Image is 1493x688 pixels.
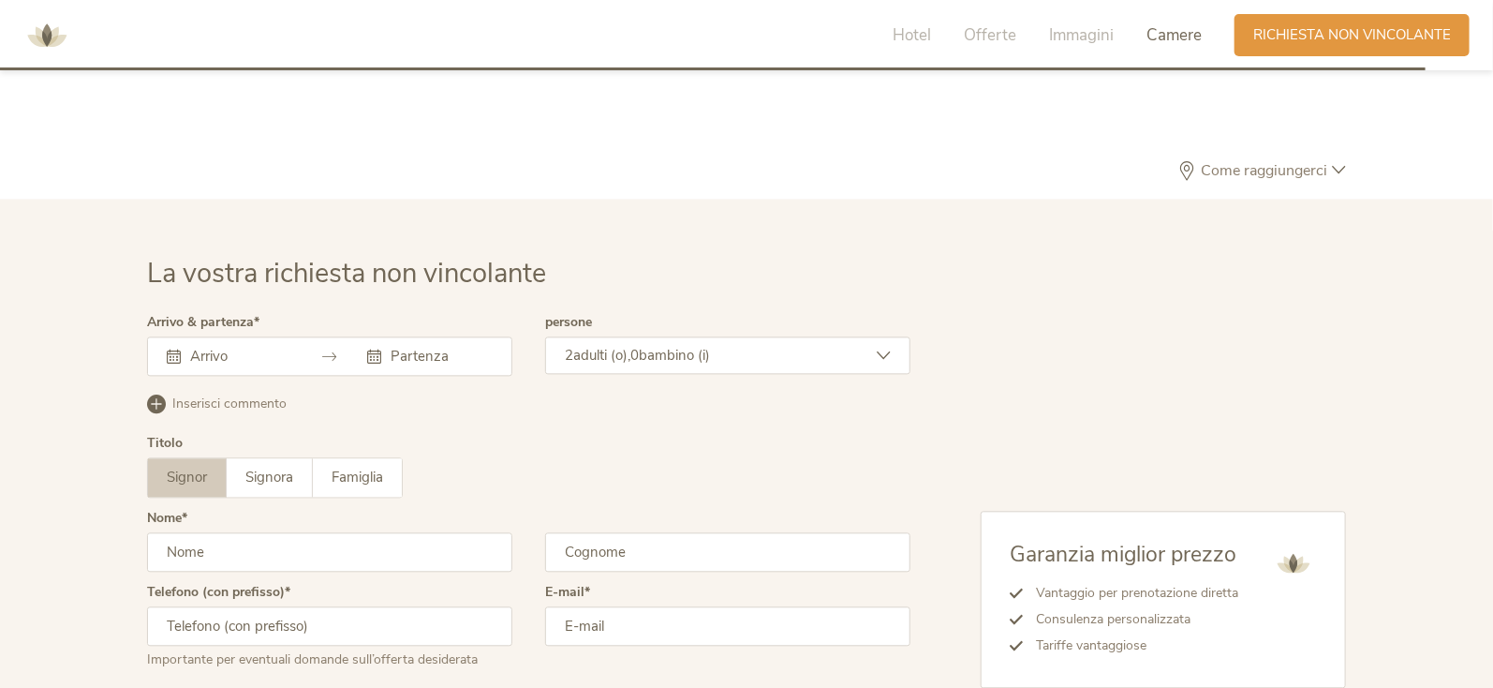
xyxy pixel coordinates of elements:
[147,255,546,292] span: La vostra richiesta non vincolante
[386,347,493,366] input: Partenza
[1146,24,1202,46] span: Camere
[245,468,293,486] span: Signora
[573,346,630,365] span: adulti (o),
[1010,540,1236,569] span: Garanzia miglior prezzo
[19,28,75,41] a: AMONTI & LUNARIS Wellnessresort
[147,606,512,646] input: Telefono (con prefisso)
[172,395,287,413] span: Inserisci commento
[147,532,512,572] input: Nome
[545,606,910,646] input: E-mail
[185,347,292,366] input: Arrivo
[545,532,910,572] input: Cognome
[147,646,512,669] div: Importante per eventuali domande sull’offerta desiderata
[167,468,207,486] span: Signor
[545,316,592,329] label: persone
[19,7,75,64] img: AMONTI & LUNARIS Wellnessresort
[1253,25,1451,45] span: Richiesta non vincolante
[565,346,573,365] span: 2
[147,586,290,599] label: Telefono (con prefisso)
[1270,540,1317,587] img: AMONTI & LUNARIS Wellnessresort
[639,346,710,365] span: bambino (i)
[630,346,639,365] span: 0
[147,316,259,329] label: Arrivo & partenza
[147,512,187,525] label: Nome
[1023,580,1238,606] li: Vantaggio per prenotazione diretta
[147,437,183,450] div: Titolo
[1023,633,1238,659] li: Tariffe vantaggiose
[1023,606,1238,633] li: Consulenza personalizzata
[545,586,590,599] label: E-mail
[332,468,383,486] span: Famiglia
[964,24,1016,46] span: Offerte
[893,24,931,46] span: Hotel
[1049,24,1114,46] span: Immagini
[1196,163,1332,178] span: Come raggiungerci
